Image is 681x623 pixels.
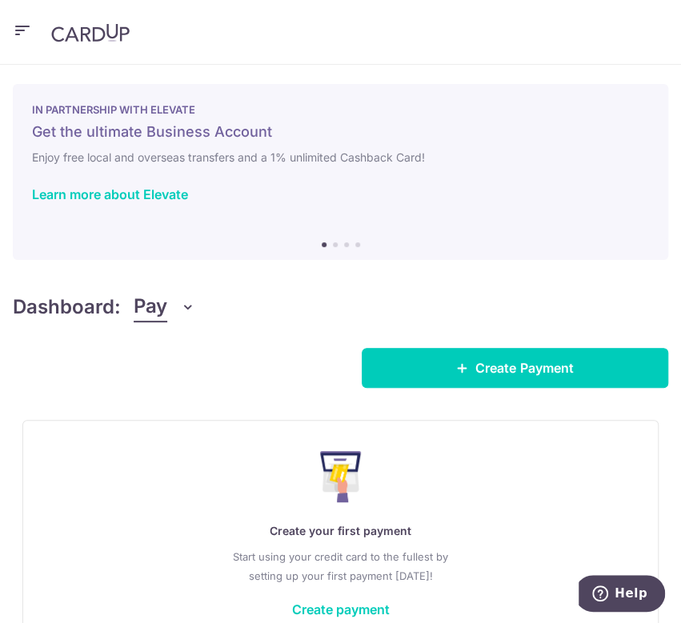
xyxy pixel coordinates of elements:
[292,601,390,617] a: Create payment
[134,292,195,322] button: Pay
[32,103,649,116] p: IN PARTNERSHIP WITH ELEVATE
[55,547,626,585] p: Start using your credit card to the fullest by setting up your first payment [DATE]!
[32,148,649,167] h6: Enjoy free local and overseas transfers and a 1% unlimited Cashback Card!
[579,575,665,615] iframe: Opens a widget where you can find more information
[51,23,130,42] img: CardUp
[13,293,121,321] h4: Dashboard:
[362,348,669,388] a: Create Payment
[134,292,167,322] span: Pay
[32,122,649,142] h5: Get the ultimate Business Account
[32,186,188,202] a: Learn more about Elevate
[320,451,361,502] img: Make Payment
[55,521,626,541] p: Create your first payment
[475,358,573,377] span: Create Payment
